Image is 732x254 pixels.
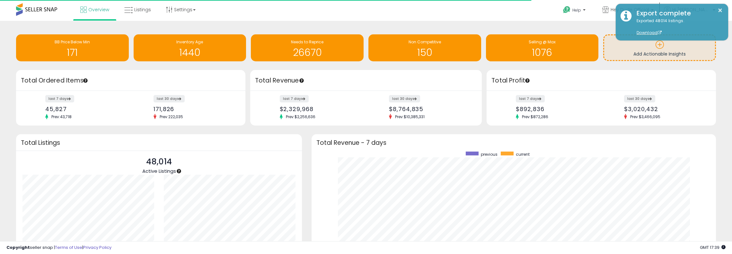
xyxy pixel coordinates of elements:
span: Hey Dude Official [611,6,649,13]
span: current [516,152,530,157]
span: Prev: 43,718 [48,114,75,119]
a: Download [637,30,662,35]
h1: 150 [372,47,478,58]
span: Prev: $10,385,331 [392,114,428,119]
a: Needs to Reprice 26670 [251,34,364,61]
a: Privacy Policy [83,244,111,250]
button: × [718,6,723,14]
span: Prev: $2,256,636 [283,114,319,119]
div: $892,836 [516,106,596,112]
label: last 30 days [624,95,655,102]
span: previous [481,152,498,157]
span: Needs to Reprice [291,39,323,45]
a: Non Competitive 150 [368,34,481,61]
div: Tooltip anchor [525,78,530,83]
span: Prev: 222,035 [156,114,186,119]
a: BB Price Below Min 171 [16,34,129,61]
strong: Copyright [6,244,30,250]
div: $8,764,835 [389,106,471,112]
h3: Total Profit [491,76,711,85]
div: seller snap | | [6,245,111,251]
h1: 171 [19,47,126,58]
a: Terms of Use [55,244,82,250]
label: last 30 days [389,95,420,102]
span: Overview [88,6,109,13]
span: Active Listings [142,168,176,174]
h1: 26670 [254,47,360,58]
div: 171,826 [154,106,234,112]
label: last 7 days [516,95,545,102]
div: $3,020,432 [624,106,705,112]
span: Help [572,7,581,13]
div: Exported 48014 listings. [632,18,723,36]
a: Add Actionable Insights [604,35,715,60]
span: 2025-08-11 17:39 GMT [700,244,726,250]
h3: Total Revenue - 7 days [316,140,711,145]
h3: Total Revenue [255,76,477,85]
h1: 1440 [137,47,243,58]
div: Tooltip anchor [83,78,88,83]
span: Non Competitive [409,39,441,45]
div: 45,827 [45,106,126,112]
p: 48,014 [142,156,176,168]
span: Prev: $872,286 [519,114,551,119]
a: Help [558,1,592,21]
span: Add Actionable Insights [633,51,686,57]
div: Tooltip anchor [299,78,304,83]
i: Get Help [563,6,571,14]
a: Selling @ Max 1076 [486,34,599,61]
label: last 7 days [45,95,74,102]
div: Tooltip anchor [176,168,182,174]
span: Selling @ Max [529,39,556,45]
span: BB Price Below Min [55,39,90,45]
span: Listings [134,6,151,13]
span: Inventory Age [176,39,203,45]
h3: Total Ordered Items [21,76,241,85]
a: Inventory Age 1440 [134,34,246,61]
h3: Total Listings [21,140,297,145]
div: $2,329,968 [280,106,361,112]
label: last 30 days [154,95,185,102]
div: Export complete [632,9,723,18]
h1: 1076 [489,47,595,58]
label: last 7 days [280,95,309,102]
span: Prev: $3,466,095 [627,114,664,119]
